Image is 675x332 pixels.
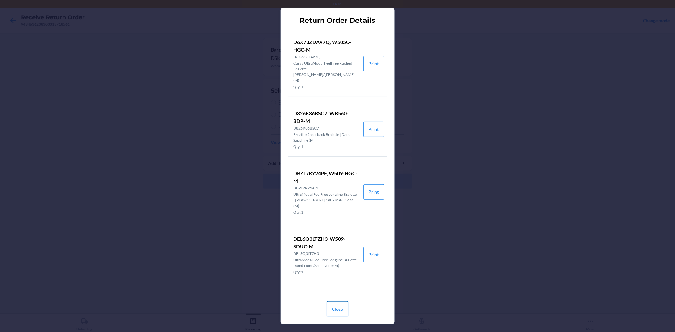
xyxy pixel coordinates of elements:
[294,144,358,150] p: Qty: 1
[294,84,358,90] p: Qty: 1
[294,257,358,269] p: UltraModal FeelFree Longline Bralette | Sand Dune/Sand Dune (M)
[294,192,358,209] p: UltraModal FeelFree Longline Bralette | [PERSON_NAME]/[PERSON_NAME] (M)
[294,125,358,131] p: D826K86BSC7
[363,122,384,137] button: Print
[294,54,358,60] p: D6X73ZDAV7Q
[300,16,375,26] h2: Return Order Details
[294,169,358,185] p: DBZL7RY24PF, W509-HGC-M
[294,132,358,143] p: Breathe Racerback Bralette | Dark Sapphire (M)
[363,56,384,71] button: Print
[294,209,358,215] p: Qty: 1
[294,251,358,257] p: DEL6Q3LTZH3
[294,110,358,125] p: D826K86BSC7, WB560-BDP-M
[294,38,358,54] p: D6X73ZDAV7Q, W505C-HGC-M
[363,184,384,200] button: Print
[327,301,348,316] button: Close
[294,269,358,275] p: Qty: 1
[363,247,384,262] button: Print
[294,61,358,83] p: Curvy UltraModal FeelFree Ruched Bralette | [PERSON_NAME]/[PERSON_NAME] (M)
[294,185,358,191] p: DBZL7RY24PF
[294,235,358,250] p: DEL6Q3LTZH3, W509-SDUC-M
